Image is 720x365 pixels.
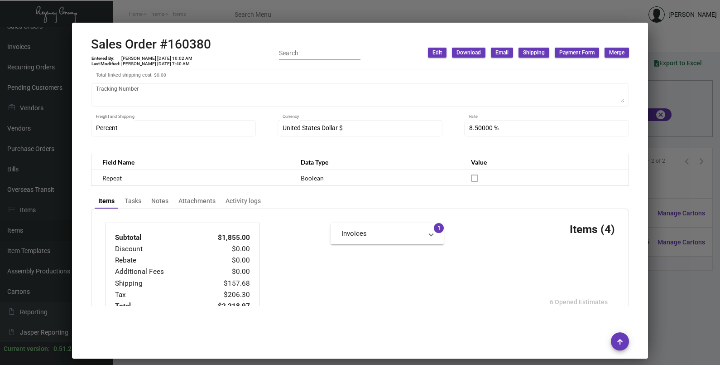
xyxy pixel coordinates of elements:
[331,223,444,244] mat-expansion-panel-header: Invoices
[121,56,193,61] td: [PERSON_NAME] [DATE] 10:02 AM
[115,266,202,277] td: Additional Fees
[542,294,615,310] button: 6 Opened Estimates
[495,49,509,57] span: Email
[609,49,624,57] span: Merge
[96,124,118,131] span: Percent
[555,48,599,58] button: Payment Form
[341,229,422,239] mat-panel-title: Invoices
[115,255,202,266] td: Rebate
[202,266,250,277] td: $0.00
[115,301,202,312] td: Total
[53,344,72,354] div: 0.51.2
[559,49,595,57] span: Payment Form
[98,196,115,206] div: Items
[91,56,121,61] td: Entered By:
[523,49,545,57] span: Shipping
[91,37,211,52] h2: Sales Order #160380
[115,278,202,289] td: Shipping
[4,344,50,354] div: Current version:
[102,174,122,182] span: Repeat
[115,232,202,243] td: Subtotal
[202,278,250,289] td: $157.68
[115,243,202,255] td: Discount
[115,289,202,301] td: Tax
[226,196,261,206] div: Activity logs
[570,223,615,236] h3: Items (4)
[96,73,166,78] mat-hint: Total linked shipping cost: $0.00
[292,154,462,170] th: Data Type
[491,48,513,58] button: Email
[91,154,292,170] th: Field Name
[202,255,250,266] td: $0.00
[301,174,324,182] span: Boolean
[202,301,250,312] td: $2,218.97
[456,49,481,57] span: Download
[428,48,446,58] button: Edit
[202,232,250,243] td: $1,855.00
[518,48,549,58] button: Shipping
[462,154,629,170] th: Value
[178,196,216,206] div: Attachments
[202,243,250,255] td: $0.00
[605,48,629,58] button: Merge
[432,49,442,57] span: Edit
[91,61,121,67] td: Last Modified:
[550,298,608,306] span: 6 Opened Estimates
[202,289,250,301] td: $206.30
[151,196,168,206] div: Notes
[452,48,485,58] button: Download
[121,61,193,67] td: [PERSON_NAME] [DATE] 7:40 AM
[125,196,141,206] div: Tasks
